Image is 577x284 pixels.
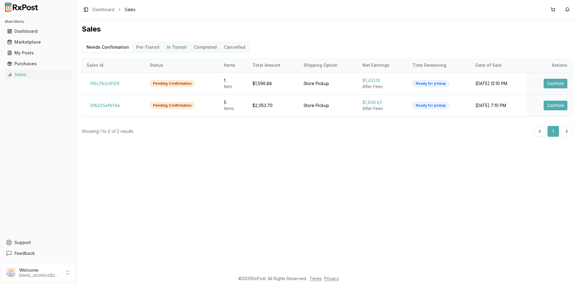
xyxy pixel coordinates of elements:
[412,102,449,109] div: Ready for pickup
[5,26,72,37] a: Dashboard
[475,102,522,108] div: [DATE] 7:10 PM
[2,70,74,79] button: Sales
[358,58,408,72] th: Net Earnings
[544,79,567,88] button: Confirm
[190,42,220,52] button: Completed
[7,50,69,56] div: My Posts
[145,58,219,72] th: Status
[362,84,403,90] div: After Fees
[19,273,61,278] p: [EMAIL_ADDRESS][DOMAIN_NAME]
[2,248,74,259] button: Feedback
[163,42,190,52] button: In Transit
[82,128,133,134] div: Showing 1 to 2 of 2 results
[527,58,572,72] th: Actions
[5,69,72,80] a: Sales
[2,59,74,69] button: Purchases
[14,250,35,256] span: Feedback
[362,99,403,105] div: $1,868.87
[87,79,123,88] button: f6fc7b2c6129
[299,58,358,72] th: Shipping Option
[5,19,72,24] h2: Main Menu
[93,7,114,13] a: Dashboard
[2,237,74,248] button: Support
[220,42,249,52] button: Cancelled
[304,81,353,87] div: Store Pickup
[150,80,195,87] div: Pending Confirmation
[224,78,243,84] div: 1
[324,276,339,281] a: Privacy
[125,7,136,13] span: Sales
[82,58,145,72] th: Sales Id
[408,58,471,72] th: Time Remaining
[544,101,567,110] button: Confirm
[7,61,69,67] div: Purchases
[7,39,69,45] div: Marketplace
[150,102,195,109] div: Pending Confirmation
[310,276,322,281] a: Terms
[2,2,41,12] img: RxPost Logo
[7,72,69,78] div: Sales
[548,126,559,137] button: 1
[362,105,403,111] div: After Fees
[224,99,243,105] div: 5
[2,48,74,58] button: My Posts
[219,58,248,72] th: Items
[5,58,72,69] a: Purchases
[87,101,124,110] button: 3fb325efb14e
[248,58,299,72] th: Total Amount
[19,267,61,273] p: Welcome
[82,24,572,34] h1: Sales
[362,78,403,84] div: $1,453.16
[304,102,353,108] div: Store Pickup
[5,47,72,58] a: My Posts
[252,102,294,108] div: $2,053.70
[471,58,527,72] th: Date of Sale
[7,28,69,34] div: Dashboard
[6,268,16,277] img: User avatar
[5,37,72,47] a: Marketplace
[224,105,243,111] div: Item s
[252,81,294,87] div: $1,596.88
[224,84,243,90] div: Item
[412,80,449,87] div: Ready for pickup
[2,26,74,36] button: Dashboard
[475,81,522,87] div: [DATE] 12:10 PM
[133,42,163,52] button: Pre-Transit
[83,42,133,52] button: Needs Confirmation
[93,7,136,13] nav: breadcrumb
[2,37,74,47] button: Marketplace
